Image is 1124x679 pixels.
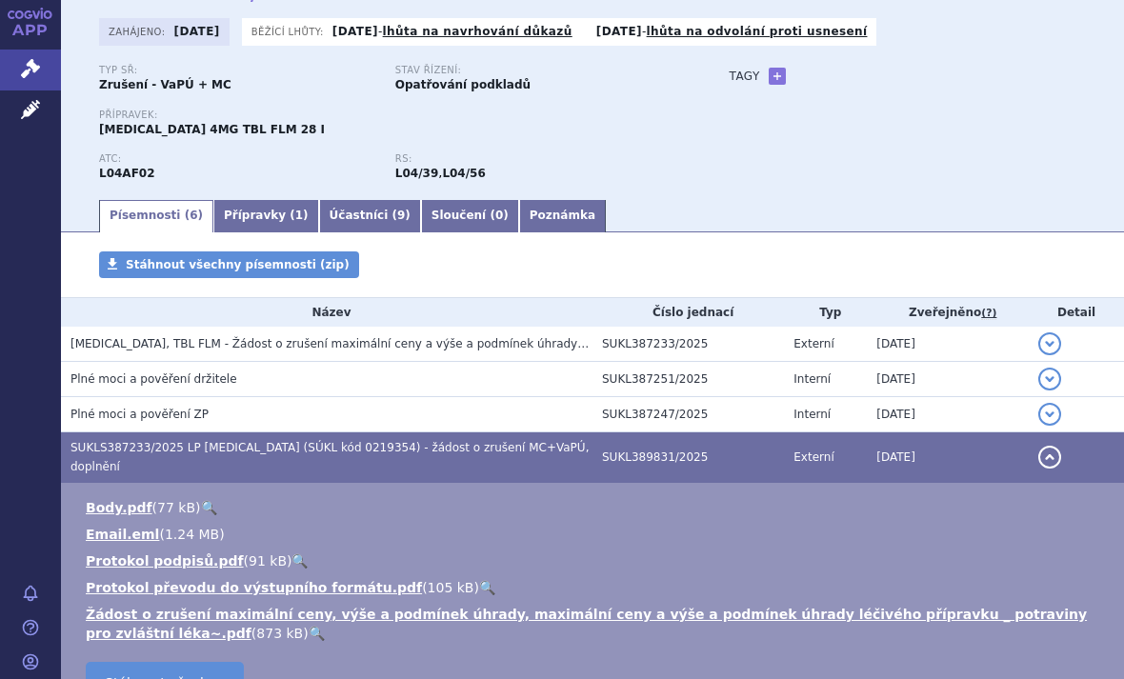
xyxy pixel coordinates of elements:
button: detail [1038,403,1061,426]
td: [DATE] [867,362,1029,397]
strong: Zrušení - VaPÚ + MC [99,78,231,91]
button: detail [1038,368,1061,390]
a: Body.pdf [86,500,152,515]
a: 🔍 [201,500,217,515]
td: SUKL389831/2025 [592,432,784,483]
strong: Opatřování podkladů [395,78,531,91]
span: 873 kB [256,626,303,641]
td: SUKL387233/2025 [592,327,784,362]
th: Detail [1029,298,1124,327]
p: - [596,24,868,39]
a: 🔍 [479,580,495,595]
a: + [769,68,786,85]
span: [MEDICAL_DATA] 4MG TBL FLM 28 I [99,123,325,136]
span: Externí [793,450,833,464]
th: Typ [784,298,867,327]
span: 9 [397,209,405,222]
a: Písemnosti (6) [99,200,213,232]
a: 🔍 [291,553,308,569]
li: ( ) [86,525,1105,544]
span: 105 kB [428,580,474,595]
td: SUKL387247/2025 [592,397,784,432]
button: detail [1038,332,1061,355]
li: ( ) [86,578,1105,597]
strong: BARICITINIB [99,167,155,180]
a: Sloučení (0) [421,200,519,232]
td: [DATE] [867,397,1029,432]
span: OLUMIANT, TBL FLM - Žádost o zrušení maximální ceny a výše a podmínek úhrady LP [70,337,594,350]
p: ATC: [99,153,376,165]
strong: inhibitory JAK k terapii revmatoidní artritidy [395,167,438,180]
a: Protokol převodu do výstupního formátu.pdf [86,580,422,595]
li: ( ) [86,605,1105,643]
p: Stav řízení: [395,65,672,76]
span: Zahájeno: [109,24,169,39]
span: Plné moci a pověření držitele [70,372,237,386]
a: Přípravky (1) [213,200,319,232]
span: Stáhnout všechny písemnosti (zip) [126,258,350,271]
p: RS: [395,153,672,165]
td: SUKL387251/2025 [592,362,784,397]
abbr: (?) [981,307,996,320]
span: 1 [295,209,303,222]
a: lhůta na navrhování důkazů [383,25,572,38]
th: Zveřejněno [867,298,1029,327]
strong: [DATE] [596,25,642,38]
th: Název [61,298,592,327]
a: Protokol podpisů.pdf [86,553,244,569]
li: ( ) [86,498,1105,517]
span: Externí [793,337,833,350]
span: 0 [495,209,503,222]
strong: baricitinib [442,167,485,180]
strong: [DATE] [332,25,378,38]
th: Číslo jednací [592,298,784,327]
strong: [DATE] [174,25,220,38]
a: Účastníci (9) [319,200,421,232]
li: ( ) [86,551,1105,570]
span: Interní [793,372,831,386]
span: SUKLS387233/2025 LP OLUMIANT (SÚKL kód 0219354) - žádost o zrušení MC+VaPÚ, doplnění [70,441,589,473]
p: Přípravek: [99,110,692,121]
p: Typ SŘ: [99,65,376,76]
span: 77 kB [157,500,195,515]
a: Stáhnout všechny písemnosti (zip) [99,251,359,278]
a: Email.eml [86,527,159,542]
a: Žádost o zrušení maximální ceny, výše a podmínek úhrady, maximální ceny a výše a podmínek úhrady ... [86,607,1087,641]
a: lhůta na odvolání proti usnesení [647,25,868,38]
span: Interní [793,408,831,421]
button: detail [1038,446,1061,469]
span: 91 kB [249,553,287,569]
span: Plné moci a pověření ZP [70,408,209,421]
p: - [332,24,572,39]
h3: Tagy [730,65,760,88]
span: 6 [190,209,197,222]
td: [DATE] [867,432,1029,483]
div: , [395,153,692,182]
span: 1.24 MB [165,527,219,542]
span: Běžící lhůty: [251,24,328,39]
a: Poznámka [519,200,606,232]
td: [DATE] [867,327,1029,362]
a: 🔍 [309,626,325,641]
